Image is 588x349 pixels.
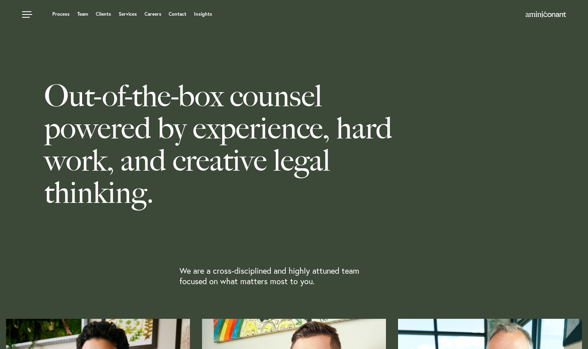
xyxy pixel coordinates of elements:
[77,12,88,17] a: Team
[169,12,186,17] a: Contact
[194,12,212,17] a: Insights
[179,266,377,287] p: We are a cross-disciplined and highly attuned team focused on what matters most to you.
[526,12,566,18] a: Home
[96,12,111,17] a: Clients
[526,11,566,18] img: Amini & Conant
[119,12,137,17] a: Services
[144,12,161,17] a: Careers
[52,12,70,17] a: Process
